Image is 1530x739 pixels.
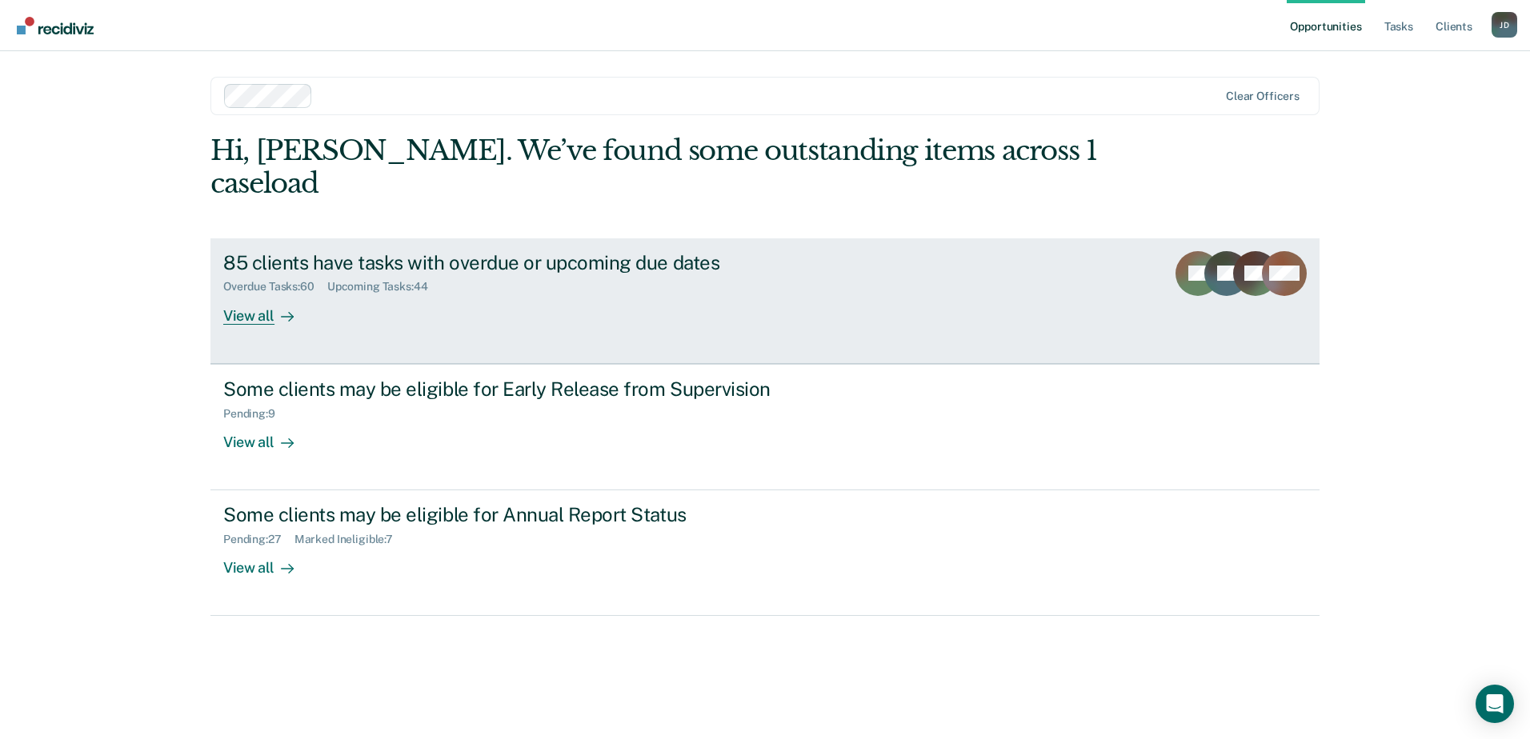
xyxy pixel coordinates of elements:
[223,503,785,526] div: Some clients may be eligible for Annual Report Status
[223,294,313,325] div: View all
[223,251,785,274] div: 85 clients have tasks with overdue or upcoming due dates
[210,238,1320,364] a: 85 clients have tasks with overdue or upcoming due datesOverdue Tasks:60Upcoming Tasks:44View all
[223,280,327,294] div: Overdue Tasks : 60
[1476,685,1514,723] div: Open Intercom Messenger
[17,17,94,34] img: Recidiviz
[223,377,785,401] div: Some clients may be eligible for Early Release from Supervision
[210,490,1320,616] a: Some clients may be eligible for Annual Report StatusPending:27Marked Ineligible:7View all
[223,407,288,421] div: Pending : 9
[210,364,1320,490] a: Some clients may be eligible for Early Release from SupervisionPending:9View all
[1492,12,1517,38] div: J D
[327,280,441,294] div: Upcoming Tasks : 44
[223,546,313,577] div: View all
[294,533,406,546] div: Marked Ineligible : 7
[1226,90,1300,103] div: Clear officers
[1492,12,1517,38] button: Profile dropdown button
[223,420,313,451] div: View all
[223,533,294,546] div: Pending : 27
[210,134,1098,200] div: Hi, [PERSON_NAME]. We’ve found some outstanding items across 1 caseload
